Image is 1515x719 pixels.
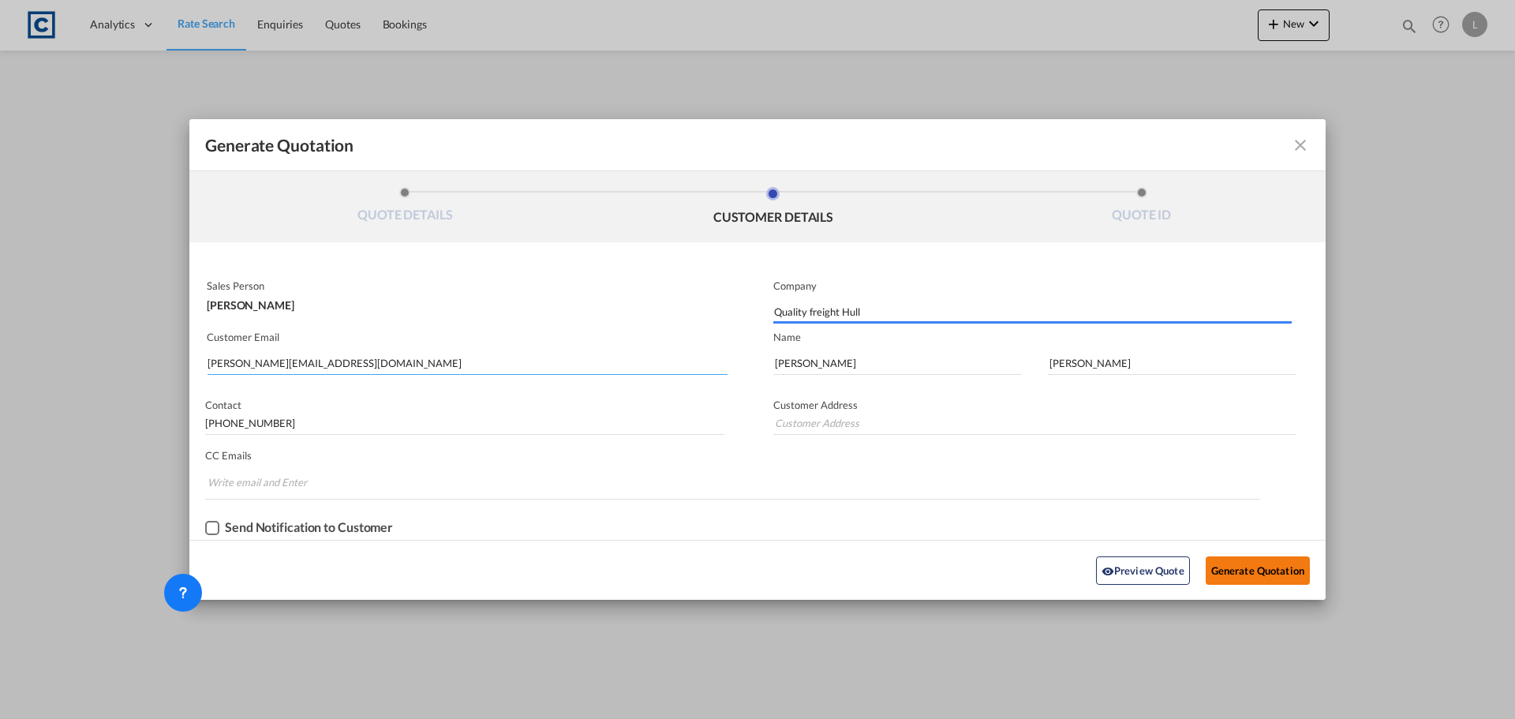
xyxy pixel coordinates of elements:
md-chips-wrap: Chips container. Enter the text area, then type text, and press enter to add a chip. [205,468,1260,499]
md-dialog: Generate QuotationQUOTE ... [189,119,1326,600]
span: Generate Quotation [205,135,353,155]
p: Sales Person [207,279,724,292]
input: Contact Number [205,411,724,435]
input: Chips input. [208,470,326,495]
button: icon-eyePreview Quote [1096,556,1190,585]
md-checkbox: Checkbox No Ink [205,520,393,536]
p: Customer Email [207,331,728,343]
li: QUOTE ID [957,187,1326,230]
input: Search by Customer Name/Email Id/Company [208,351,728,375]
li: QUOTE DETAILS [221,187,589,230]
input: Company Name [774,300,1292,324]
input: Customer Address [773,411,1296,435]
div: [PERSON_NAME] [207,292,724,311]
md-icon: icon-close fg-AAA8AD cursor m-0 [1291,136,1310,155]
p: Company [773,279,1292,292]
li: CUSTOMER DETAILS [589,187,958,230]
span: Customer Address [773,399,858,411]
input: First Name [773,351,1022,375]
p: Contact [205,399,724,411]
md-icon: icon-eye [1102,565,1114,578]
div: Send Notification to Customer [225,520,393,534]
p: CC Emails [205,449,1260,462]
p: Name [773,331,1326,343]
input: Last Name [1048,351,1296,375]
button: Generate Quotation [1206,556,1310,585]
